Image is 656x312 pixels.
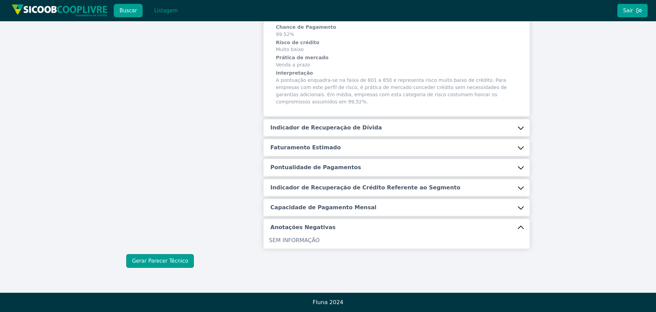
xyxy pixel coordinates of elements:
span: Venda a prazo [276,54,517,68]
button: Indicador de Recuperação de Crédito Referente ao Segmento [263,179,530,196]
span: Muito baixo [276,39,517,53]
span: 99.52% [276,24,517,38]
h5: Indicador de Recuperação de Dívida [270,124,382,132]
p: SEM INFORMAÇÃO [269,236,524,245]
button: Sair [617,4,648,17]
button: Listagem [148,4,184,17]
button: Buscar [114,4,143,17]
h5: Pontualidade de Pagamentos [270,164,361,171]
span: Fluna 2024 [313,299,343,305]
button: Pontualidade de Pagamentos [263,159,530,176]
h6: Risco de crédito [276,39,517,46]
h6: Chance de Pagamento [276,24,517,31]
button: Indicador de Recuperação de Dívida [263,119,530,136]
span: A pontuação enquadra-se na faixa de 801 a 850 e representa risco muito baixo de crédito. Para emp... [276,70,517,105]
h5: Faturamento Estimado [270,144,341,151]
button: Capacidade de Pagamento Mensal [263,199,530,216]
button: Faturamento Estimado [263,139,530,156]
button: Gerar Parecer Técnico [126,254,194,268]
h6: Prática de mercado [276,54,517,61]
h5: Capacidade de Pagamento Mensal [270,204,376,211]
button: Anotações Negativas [263,219,530,236]
h6: Interpretação [276,70,517,77]
h5: Anotações Negativas [270,224,336,231]
img: img/sicoob_cooplivre.png [12,4,108,17]
h5: Indicador de Recuperação de Crédito Referente ao Segmento [270,184,460,191]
